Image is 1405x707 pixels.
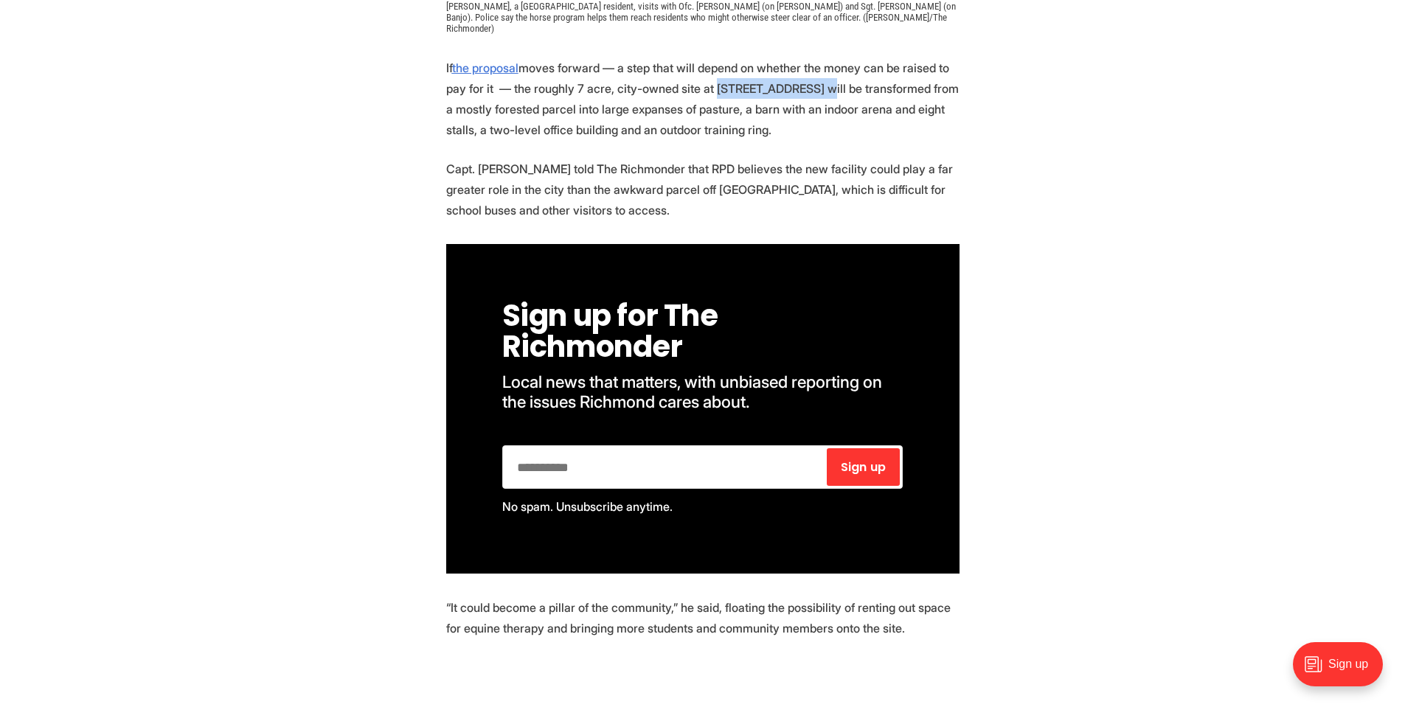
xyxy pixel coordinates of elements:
span: Sign up [841,462,886,473]
span: Sign up for The Richmonder [502,295,724,367]
p: “It could become a pillar of the community,” he said, floating the possibility of renting out spa... [446,597,960,638]
iframe: portal-trigger [1280,635,1405,707]
span: Local news that matters, with unbiased reporting on the issues Richmond cares about. [502,372,886,411]
p: Capt. [PERSON_NAME] told The Richmonder that RPD believes the new facility could play a far great... [446,159,960,220]
a: the proposal [452,60,518,75]
span: No spam. Unsubscribe anytime. [502,499,673,514]
button: Sign up [827,448,901,486]
p: If moves forward — a step that will depend on whether the money can be raised to pay for it — the... [446,58,960,140]
span: [PERSON_NAME], a [GEOGRAPHIC_DATA] resident, visits with Ofc. [PERSON_NAME] (on [PERSON_NAME]) an... [446,1,958,34]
